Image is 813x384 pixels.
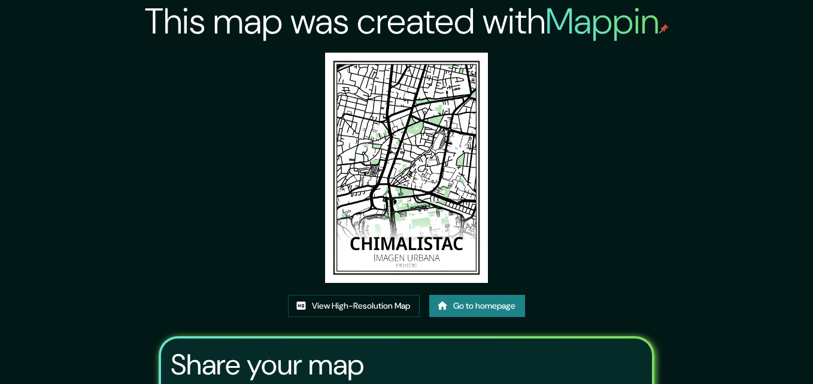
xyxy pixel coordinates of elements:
[325,53,488,283] img: created-map
[429,295,525,317] a: Go to homepage
[288,295,420,317] a: View High-Resolution Map
[171,348,364,382] h3: Share your map
[659,24,669,33] img: mappin-pin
